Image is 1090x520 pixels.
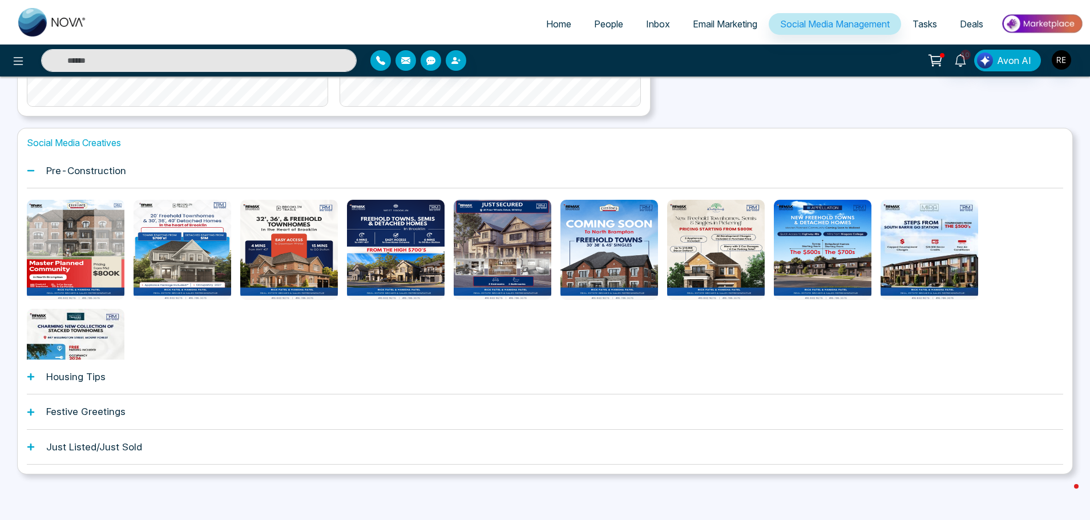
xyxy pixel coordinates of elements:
[278,239,300,260] button: Preview template
[1052,50,1071,70] img: User Avatar
[1000,11,1083,37] img: Market-place.gif
[594,18,623,30] span: People
[64,348,86,369] button: Preview template
[18,8,87,37] img: Nova CRM Logo
[705,239,726,260] button: Preview template
[997,54,1031,67] span: Avon AI
[901,13,948,35] a: Tasks
[27,138,1063,148] h1: Social Media Creatives
[171,239,193,260] button: Preview template
[948,13,995,35] a: Deals
[598,239,620,260] button: Preview template
[681,13,769,35] a: Email Marketing
[960,50,971,60] span: 10
[385,239,406,260] button: Preview template
[491,239,513,260] button: Preview template
[974,50,1041,71] button: Avon AI
[1051,481,1079,509] iframe: Intercom live chat
[693,18,757,30] span: Email Marketing
[583,13,635,35] a: People
[535,13,583,35] a: Home
[960,18,983,30] span: Deals
[812,239,833,260] button: Preview template
[947,50,974,70] a: 10
[780,18,890,30] span: Social Media Management
[646,18,670,30] span: Inbox
[546,18,571,30] span: Home
[46,406,126,417] h1: Festive Greetings
[64,239,86,260] button: Preview template
[46,165,126,176] h1: Pre-Construction
[46,371,106,382] h1: Housing Tips
[769,13,901,35] a: Social Media Management
[918,239,940,260] button: Preview template
[913,18,937,30] span: Tasks
[635,13,681,35] a: Inbox
[977,53,993,68] img: Lead Flow
[46,441,142,453] h1: Just Listed/Just Sold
